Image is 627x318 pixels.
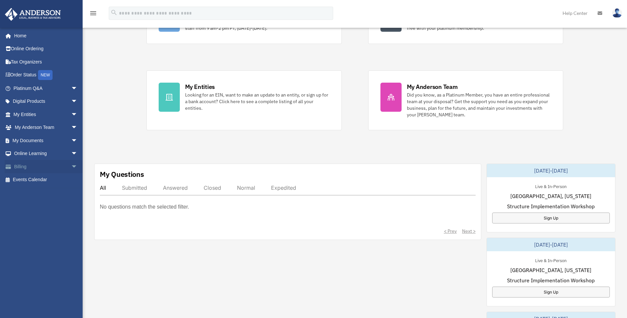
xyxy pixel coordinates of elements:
a: Online Ordering [5,42,88,56]
div: [DATE]-[DATE] [487,238,615,251]
a: Sign Up [492,213,610,223]
a: Tax Organizers [5,55,88,68]
div: All [100,184,106,191]
a: Home [5,29,84,42]
div: Expedited [271,184,296,191]
span: Structure Implementation Workshop [507,202,595,210]
i: menu [89,9,97,17]
a: Order StatusNEW [5,68,88,82]
span: arrow_drop_down [71,82,84,95]
div: Looking for an EIN, want to make an update to an entity, or sign up for a bank account? Click her... [185,92,330,111]
a: My Anderson Teamarrow_drop_down [5,121,88,134]
a: Digital Productsarrow_drop_down [5,95,88,108]
div: Live & In-Person [530,182,572,189]
div: [DATE]-[DATE] [487,164,615,177]
i: search [110,9,118,16]
a: Online Learningarrow_drop_down [5,147,88,160]
span: Structure Implementation Workshop [507,276,595,284]
p: No questions match the selected filter. [100,202,189,212]
span: arrow_drop_down [71,160,84,174]
span: arrow_drop_down [71,134,84,147]
a: Events Calendar [5,173,88,186]
div: My Questions [100,169,144,179]
div: Answered [163,184,188,191]
span: arrow_drop_down [71,108,84,121]
a: My Entitiesarrow_drop_down [5,108,88,121]
div: My Entities [185,83,215,91]
div: Closed [204,184,221,191]
a: Platinum Q&Aarrow_drop_down [5,82,88,95]
div: Normal [237,184,255,191]
div: Submitted [122,184,147,191]
span: [GEOGRAPHIC_DATA], [US_STATE] [510,266,591,274]
span: [GEOGRAPHIC_DATA], [US_STATE] [510,192,591,200]
a: Sign Up [492,287,610,298]
span: arrow_drop_down [71,95,84,108]
div: Live & In-Person [530,257,572,263]
img: User Pic [612,8,622,18]
div: NEW [38,70,53,80]
div: My Anderson Team [407,83,458,91]
a: menu [89,12,97,17]
a: My Documentsarrow_drop_down [5,134,88,147]
span: arrow_drop_down [71,147,84,161]
img: Anderson Advisors Platinum Portal [3,8,63,21]
a: Billingarrow_drop_down [5,160,88,173]
a: My Anderson Team Did you know, as a Platinum Member, you have an entire professional team at your... [368,70,564,130]
div: Did you know, as a Platinum Member, you have an entire professional team at your disposal? Get th... [407,92,551,118]
span: arrow_drop_down [71,121,84,135]
a: My Entities Looking for an EIN, want to make an update to an entity, or sign up for a bank accoun... [146,70,342,130]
